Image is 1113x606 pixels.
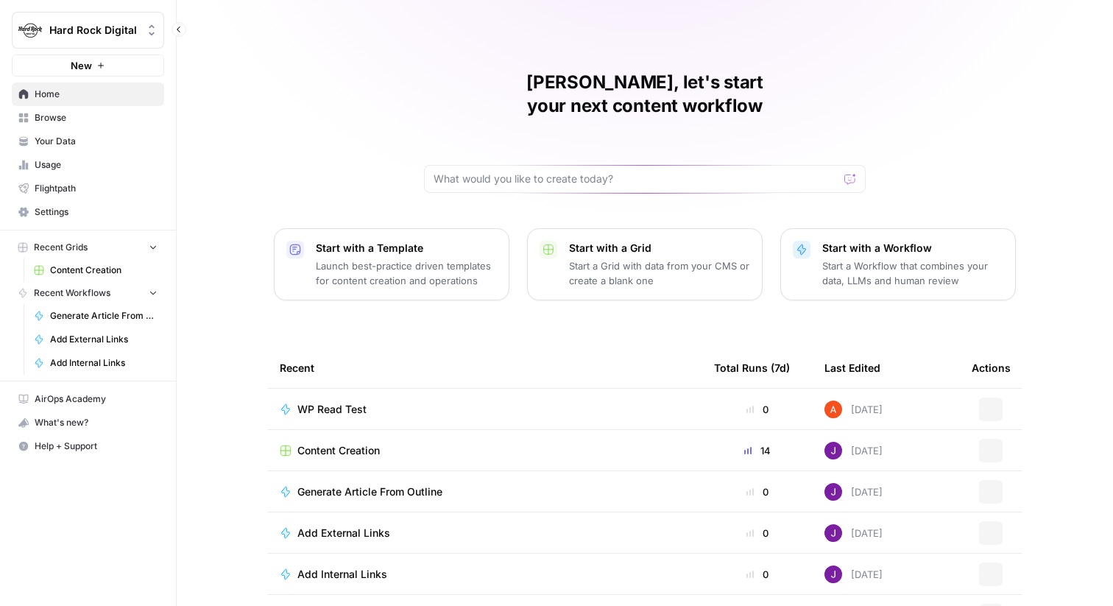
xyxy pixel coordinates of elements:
[824,483,883,501] div: [DATE]
[27,304,164,328] a: Generate Article From Outline
[824,483,842,501] img: nj1ssy6o3lyd6ijko0eoja4aphzn
[824,566,883,583] div: [DATE]
[824,442,883,459] div: [DATE]
[569,241,750,256] p: Start with a Grid
[17,17,43,43] img: Hard Rock Digital Logo
[50,333,158,346] span: Add External Links
[822,258,1003,288] p: Start a Workflow that combines your data, LLMs and human review
[274,228,509,300] button: Start with a TemplateLaunch best-practice driven templates for content creation and operations
[12,106,164,130] a: Browse
[822,241,1003,256] p: Start with a Workflow
[50,356,158,370] span: Add Internal Links
[824,442,842,459] img: nj1ssy6o3lyd6ijko0eoja4aphzn
[12,236,164,258] button: Recent Grids
[280,348,690,388] div: Recent
[824,524,883,542] div: [DATE]
[714,348,790,388] div: Total Runs (7d)
[780,228,1016,300] button: Start with a WorkflowStart a Workflow that combines your data, LLMs and human review
[972,348,1011,388] div: Actions
[280,567,690,582] a: Add Internal Links
[35,182,158,195] span: Flightpath
[527,228,763,300] button: Start with a GridStart a Grid with data from your CMS or create a blank one
[27,351,164,375] a: Add Internal Links
[35,205,158,219] span: Settings
[297,443,380,458] span: Content Creation
[27,328,164,351] a: Add External Links
[297,526,390,540] span: Add External Links
[50,309,158,323] span: Generate Article From Outline
[824,401,842,418] img: cje7zb9ux0f2nqyv5qqgv3u0jxek
[13,412,163,434] div: What's new?
[297,485,442,499] span: Generate Article From Outline
[824,348,880,388] div: Last Edited
[714,485,801,499] div: 0
[12,200,164,224] a: Settings
[280,443,690,458] a: Content Creation
[12,387,164,411] a: AirOps Academy
[35,158,158,172] span: Usage
[297,567,387,582] span: Add Internal Links
[35,392,158,406] span: AirOps Academy
[71,58,92,73] span: New
[824,401,883,418] div: [DATE]
[569,258,750,288] p: Start a Grid with data from your CMS or create a blank one
[824,566,842,583] img: nj1ssy6o3lyd6ijko0eoja4aphzn
[35,440,158,453] span: Help + Support
[714,402,801,417] div: 0
[35,135,158,148] span: Your Data
[34,241,88,254] span: Recent Grids
[714,526,801,540] div: 0
[34,286,110,300] span: Recent Workflows
[49,23,138,38] span: Hard Rock Digital
[12,153,164,177] a: Usage
[27,258,164,282] a: Content Creation
[434,172,838,186] input: What would you like to create today?
[12,434,164,458] button: Help + Support
[280,526,690,540] a: Add External Links
[12,82,164,106] a: Home
[50,264,158,277] span: Content Creation
[12,282,164,304] button: Recent Workflows
[35,88,158,101] span: Home
[35,111,158,124] span: Browse
[280,402,690,417] a: WP Read Test
[12,411,164,434] button: What's new?
[424,71,866,118] h1: [PERSON_NAME], let's start your next content workflow
[280,485,690,499] a: Generate Article From Outline
[316,258,497,288] p: Launch best-practice driven templates for content creation and operations
[714,443,801,458] div: 14
[297,402,367,417] span: WP Read Test
[12,177,164,200] a: Flightpath
[316,241,497,256] p: Start with a Template
[12,130,164,153] a: Your Data
[714,567,801,582] div: 0
[824,524,842,542] img: nj1ssy6o3lyd6ijko0eoja4aphzn
[12,54,164,77] button: New
[12,12,164,49] button: Workspace: Hard Rock Digital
